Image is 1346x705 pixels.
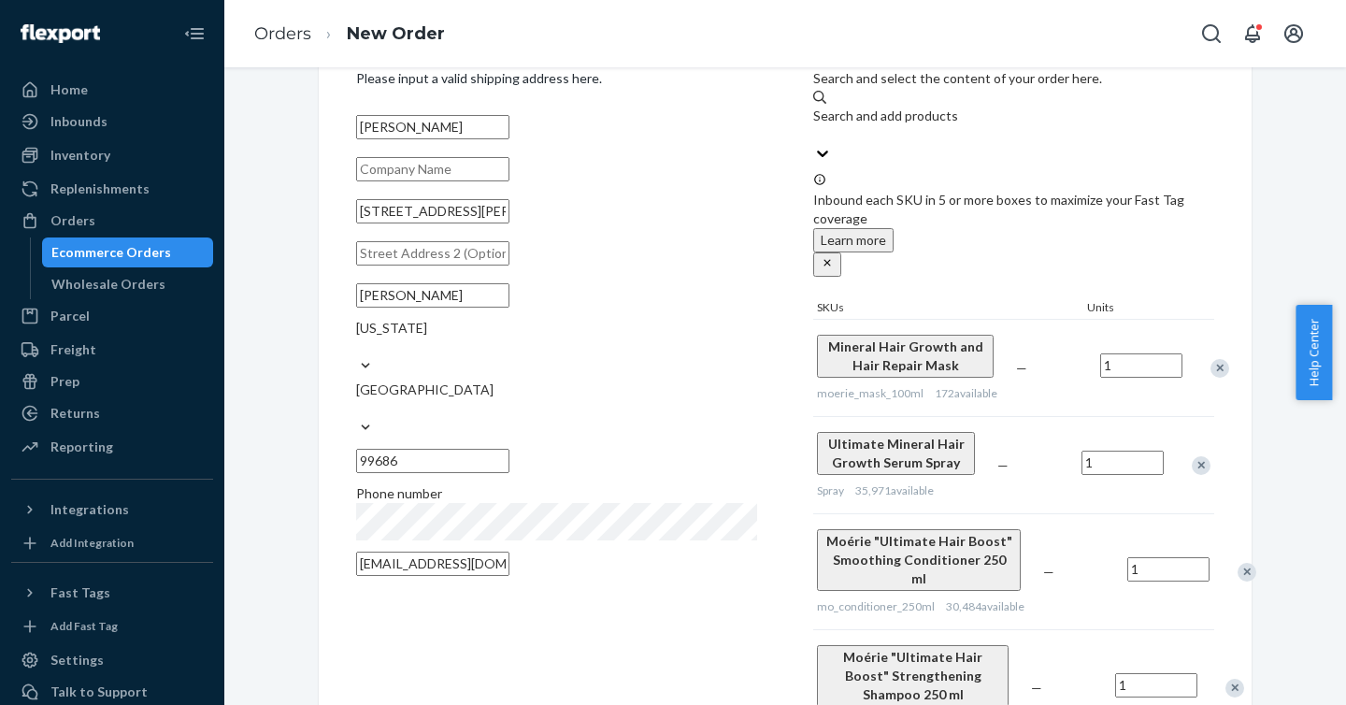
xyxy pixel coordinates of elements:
button: Ultimate Mineral Hair Growth Serum Spray [817,432,975,475]
a: Inbounds [11,107,213,137]
input: Quantity [1115,673,1197,698]
div: Reporting [50,438,113,456]
input: Search and add products [813,125,815,144]
a: Add Integration [11,532,213,554]
input: Street Address [356,199,509,223]
input: Street Address 2 (Optional) [356,241,509,266]
a: Wholesale Orders [42,269,214,299]
a: Parcel [11,301,213,331]
a: Ecommerce Orders [42,237,214,267]
div: Inventory [50,146,110,165]
div: Settings [50,651,104,669]
ol: breadcrumbs [239,7,460,62]
div: Replenishments [50,180,150,198]
div: Returns [50,404,100,423]
div: [US_STATE] [356,319,757,338]
img: Flexport logo [21,24,100,43]
div: Integrations [50,500,129,519]
input: First & Last Name [356,115,509,139]
div: Home [50,80,88,99]
span: — [1016,360,1027,376]
span: Phone number [356,485,442,501]
span: Spray [817,483,844,497]
div: SKUs [813,299,1083,319]
input: [US_STATE] [356,338,358,356]
div: Parcel [50,307,90,325]
a: Replenishments [11,174,213,204]
button: Moérie "Ultimate Hair Boost" Smoothing Conditioner 250 ml [817,529,1021,591]
span: — [1031,680,1042,696]
a: Prep [11,367,213,396]
span: mo_conditioner_250ml [817,599,935,613]
button: Open notifications [1234,15,1271,52]
span: Moérie "Ultimate Hair Boost" Strengthening Shampoo 250 ml [843,649,982,702]
button: Learn more [813,228,894,252]
div: Fast Tags [50,583,110,602]
div: Search and add products [813,107,1214,125]
a: Home [11,75,213,105]
div: Add Fast Tag [50,618,118,634]
input: Quantity [1127,557,1210,582]
div: Remove Item [1225,679,1244,698]
div: Orders [50,211,95,230]
span: — [1043,564,1054,580]
div: Inbounds [50,112,107,131]
div: Ecommerce Orders [51,243,171,262]
span: Mineral Hair Growth and Hair Repair Mask [828,338,983,373]
div: Prep [50,372,79,391]
a: Returns [11,398,213,428]
input: City [356,283,509,308]
input: Quantity [1100,353,1182,378]
a: Orders [11,206,213,236]
button: Help Center [1296,305,1332,400]
span: Moérie "Ultimate Hair Boost" Smoothing Conditioner 250 ml [826,533,1012,586]
div: Remove Item [1210,359,1229,378]
div: Wholesale Orders [51,275,165,294]
button: Fast Tags [11,578,213,608]
a: Freight [11,335,213,365]
div: Inbound each SKU in 5 or more boxes to maximize your Fast Tag coverage [813,172,1214,277]
div: Add Integration [50,535,134,551]
div: Units [1083,299,1167,319]
button: Open account menu [1275,15,1312,52]
input: Quantity [1081,451,1164,475]
div: Remove Item [1238,563,1256,582]
a: Add Fast Tag [11,615,213,638]
a: Orders [254,23,311,44]
span: 172 available [935,386,997,400]
div: Remove Item [1192,456,1210,475]
span: Ultimate Mineral Hair Growth Serum Spray [828,436,965,470]
button: Mineral Hair Growth and Hair Repair Mask [817,335,994,378]
button: close [813,252,841,277]
span: 30,484 available [946,599,1024,613]
input: Email (Only Required for International) [356,552,509,576]
a: Inventory [11,140,213,170]
p: Please input a valid shipping address here. [356,69,757,88]
span: moerie_mask_100ml [817,386,924,400]
a: Settings [11,645,213,675]
p: Search and select the content of your order here. [813,69,1214,88]
input: Company Name [356,157,509,181]
span: 35,971 available [855,483,934,497]
input: [GEOGRAPHIC_DATA] [356,399,358,418]
div: Talk to Support [50,683,148,701]
button: Integrations [11,495,213,525]
div: Freight [50,340,96,359]
a: Reporting [11,432,213,462]
div: [GEOGRAPHIC_DATA] [356,381,757,399]
input: ZIP Code [356,449,509,473]
span: — [997,457,1009,473]
button: Open Search Box [1193,15,1230,52]
button: Close Navigation [176,15,213,52]
a: New Order [347,23,445,44]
